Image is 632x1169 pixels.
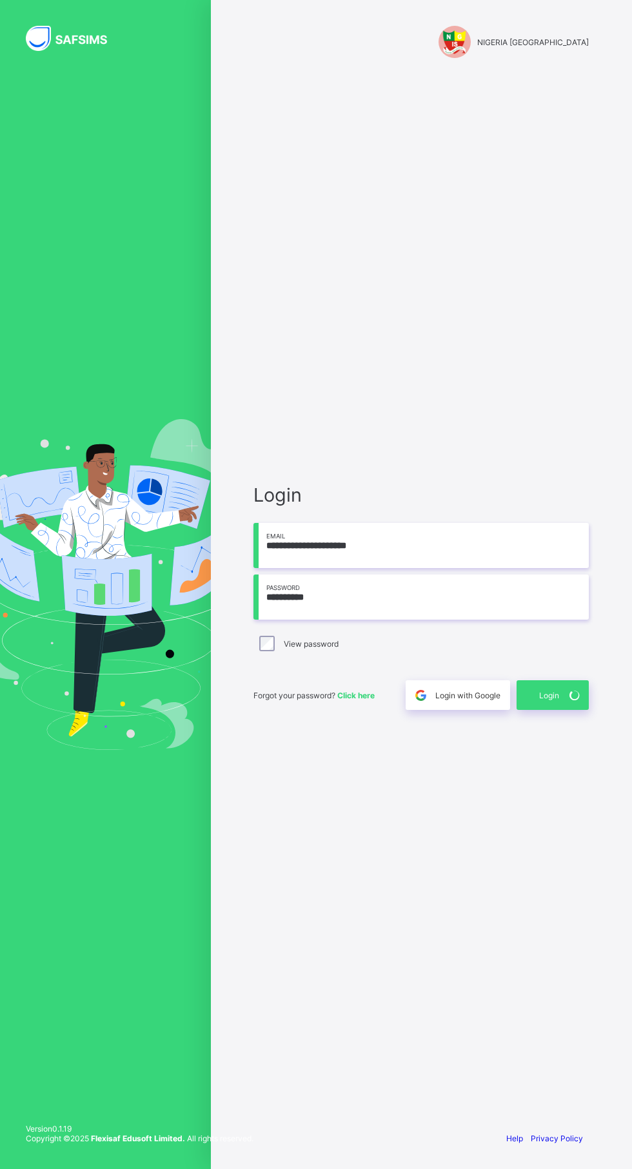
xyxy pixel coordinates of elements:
[26,26,123,51] img: SAFSIMS Logo
[531,1134,583,1143] a: Privacy Policy
[91,1134,185,1143] strong: Flexisaf Edusoft Limited.
[253,691,375,700] span: Forgot your password?
[477,37,589,47] span: NIGERIA [GEOGRAPHIC_DATA]
[26,1124,253,1134] span: Version 0.1.19
[506,1134,523,1143] a: Help
[337,691,375,700] a: Click here
[26,1134,253,1143] span: Copyright © 2025 All rights reserved.
[539,691,559,700] span: Login
[284,639,339,649] label: View password
[413,688,428,703] img: google.396cfc9801f0270233282035f929180a.svg
[253,484,589,506] span: Login
[435,691,500,700] span: Login with Google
